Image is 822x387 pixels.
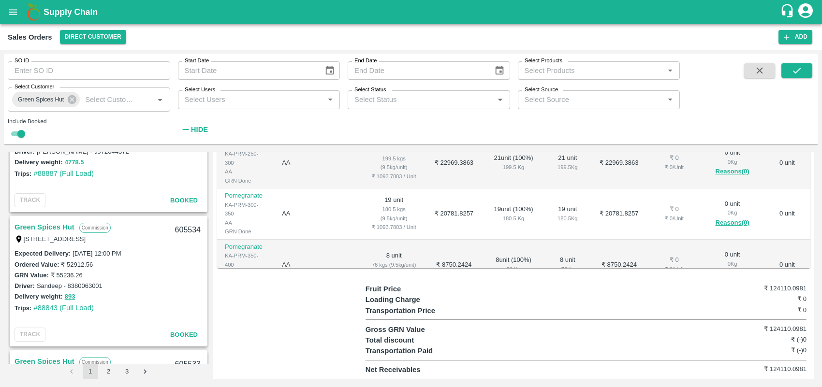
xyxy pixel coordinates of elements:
[225,218,266,227] div: AA
[181,93,322,106] input: Select Users
[178,61,317,80] input: Start Date
[170,331,198,338] span: Booked
[101,364,117,379] button: Go to page 2
[63,364,155,379] nav: pagination navigation
[225,243,266,252] p: Pomegranate
[490,61,509,80] button: Choose date
[83,364,98,379] button: page 1
[366,305,476,316] p: Transportation Price
[12,92,80,107] div: Green Spices Hut
[655,163,693,172] div: ₹ 0 / Unit
[591,138,648,189] td: ₹ 22969.3863
[764,240,810,291] td: 0 unit
[61,261,93,268] label: ₹ 52912.56
[733,305,807,315] h6: ₹ 0
[664,93,676,106] button: Open
[321,61,339,80] button: Choose date
[591,240,648,291] td: ₹ 8750.2424
[552,154,583,172] div: 21 unit
[426,138,483,189] td: ₹ 22969.3863
[154,93,166,106] button: Open
[733,324,807,334] h6: ₹ 124110.0981
[354,86,386,94] label: Select Status
[191,126,208,133] strong: Hide
[79,223,111,233] p: Commission
[525,86,558,94] label: Select Source
[225,251,266,269] div: KA-PRM-350-400
[65,291,75,302] button: 893
[15,355,74,368] a: Green Spices Hut
[709,208,756,217] div: 0 Kg
[362,138,425,189] td: 21 unit
[490,205,537,223] div: 19 unit ( 100 %)
[15,282,35,289] label: Driver:
[797,2,814,22] div: account of current user
[81,93,138,106] input: Select Customer
[552,163,583,172] div: 199.5 Kg
[366,294,476,305] p: Loading Charge
[12,95,70,105] span: Green Spices Hut
[709,217,756,229] button: Reasons(0)
[370,223,417,231] div: ₹ 1093.7803 / Unit
[778,30,812,44] button: Add
[655,154,693,163] div: ₹ 0
[362,240,425,291] td: 8 unit
[15,261,59,268] label: Ordered Value:
[733,364,807,374] h6: ₹ 124110.0981
[15,221,74,233] a: Green Spices Hut
[51,272,83,279] label: ₹ 55236.26
[119,364,135,379] button: Go to page 3
[370,260,417,269] div: 76 kgs (9.5kg/unit)
[764,138,810,189] td: 0 unit
[79,357,111,367] p: Commission
[552,265,583,273] div: 76 Kg
[169,353,206,376] div: 605533
[15,293,63,300] label: Delivery weight:
[764,188,810,240] td: 0 unit
[366,284,476,294] p: Fruit Price
[15,250,71,257] label: Expected Delivery :
[348,61,486,80] input: End Date
[33,170,94,177] a: #88887 (Full Load)
[2,1,24,23] button: open drawer
[225,227,266,236] div: GRN Done
[185,57,209,65] label: Start Date
[169,219,206,242] div: 605534
[33,304,94,312] a: #88843 (Full Load)
[733,294,807,304] h6: ₹ 0
[709,259,756,268] div: 0 Kg
[37,282,103,289] label: Sandeep - 8380063001
[709,166,756,177] button: Reasons(0)
[709,250,756,279] div: 0 unit
[15,170,31,177] label: Trips:
[362,188,425,240] td: 19 unit
[366,324,476,335] p: Gross GRN Value
[185,86,215,94] label: Select Users
[225,167,266,176] div: AA
[15,158,63,166] label: Delivery weight:
[655,256,693,265] div: ₹ 0
[351,93,491,106] input: Select Status
[490,265,537,273] div: 76 Kg
[225,191,266,201] p: Pomegranate
[733,284,807,293] h6: ₹ 124110.0981
[73,250,121,257] label: [DATE] 12:00 PM
[60,30,126,44] button: Select DC
[552,214,583,223] div: 180.5 Kg
[354,57,377,65] label: End Date
[44,7,98,17] b: Supply Chain
[655,214,693,223] div: ₹ 0 / Unit
[655,205,693,214] div: ₹ 0
[24,235,86,243] label: [STREET_ADDRESS]
[274,188,362,240] td: AA
[664,64,676,77] button: Open
[426,188,483,240] td: ₹ 20781.8257
[8,31,52,43] div: Sales Orders
[370,205,417,223] div: 180.5 kgs (9.5kg/unit)
[525,57,562,65] label: Select Products
[44,5,780,19] a: Supply Chain
[65,157,84,168] button: 4778.5
[225,201,266,218] div: KA-PRM-300-350
[15,83,54,91] label: Select Customer
[366,345,476,356] p: Transportation Paid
